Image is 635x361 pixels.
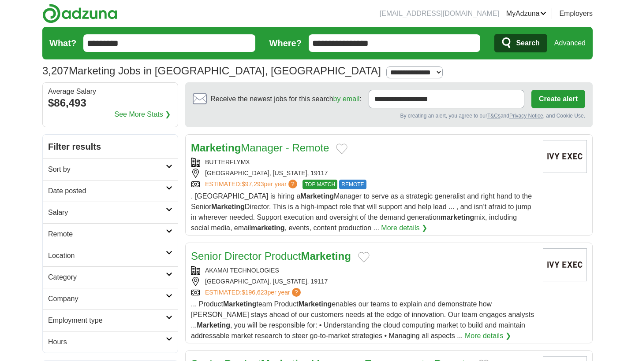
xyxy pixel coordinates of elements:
a: Employment type [43,309,178,331]
a: See More Stats ❯ [115,109,171,120]
div: [GEOGRAPHIC_DATA], [US_STATE], 19117 [191,277,536,286]
h2: Date posted [48,186,166,196]
strong: marketing [441,214,474,221]
strong: Marketing [301,250,351,262]
span: $97,293 [242,180,264,188]
span: 3,207 [42,63,69,79]
strong: Marketing [300,192,334,200]
label: Where? [269,37,302,50]
strong: Marketing [191,142,241,154]
a: by email [333,95,360,103]
a: Hours [43,331,178,353]
h2: Sort by [48,164,166,175]
h1: Marketing Jobs in [GEOGRAPHIC_DATA], [GEOGRAPHIC_DATA] [42,65,381,77]
button: Search [494,34,547,52]
a: More details ❯ [465,331,511,341]
div: Average Salary [48,88,172,95]
a: T&Cs [487,113,501,119]
a: Remote [43,223,178,245]
a: ESTIMATED:$196,623per year? [205,288,303,297]
img: Company logo [543,140,587,173]
span: Search [516,34,539,52]
strong: Marketing [223,300,257,308]
div: By creating an alert, you agree to our and , and Cookie Use. [193,112,585,120]
strong: Marketing [299,300,332,308]
a: More details ❯ [381,223,427,233]
span: Receive the newest jobs for this search : [210,94,361,104]
a: Location [43,245,178,266]
button: Add to favorite jobs [358,252,370,262]
a: Sort by [43,158,178,180]
li: [EMAIL_ADDRESS][DOMAIN_NAME] [380,8,499,19]
div: $86,493 [48,95,172,111]
a: Advanced [554,34,586,52]
img: Adzuna logo [42,4,117,23]
span: ? [292,288,301,297]
button: Create alert [531,90,585,108]
button: Add to favorite jobs [336,144,347,154]
a: Category [43,266,178,288]
a: MarketingManager - Remote [191,142,329,154]
strong: Marketing [197,321,230,329]
span: ? [288,180,297,188]
h2: Salary [48,207,166,218]
h2: Company [48,294,166,304]
span: REMOTE [339,180,366,189]
div: BUTTERFLYMX [191,158,536,167]
img: Company logo [543,248,587,281]
strong: marketing [251,224,284,232]
strong: Marketing [211,203,245,210]
div: [GEOGRAPHIC_DATA], [US_STATE], 19117 [191,169,536,178]
a: Privacy Notice [509,113,543,119]
a: Employers [559,8,593,19]
h2: Hours [48,337,166,347]
a: Senior Director ProductMarketing [191,250,351,262]
span: $196,623 [242,289,267,296]
h2: Category [48,272,166,283]
label: What? [49,37,76,50]
a: Salary [43,202,178,223]
a: Date posted [43,180,178,202]
span: ... Product team Product enables our teams to explain and demonstrate how [PERSON_NAME] stays ahe... [191,300,534,339]
h2: Location [48,250,166,261]
span: TOP MATCH [303,180,337,189]
h2: Employment type [48,315,166,326]
span: . [GEOGRAPHIC_DATA] is hiring a Manager to serve as a strategic generalist and right hand to the ... [191,192,532,232]
h2: Remote [48,229,166,239]
a: ESTIMATED:$97,293per year? [205,180,299,189]
h2: Filter results [43,135,178,158]
div: AKAMAI TECHNOLOGIES [191,266,536,275]
a: Company [43,288,178,309]
a: MyAdzuna [506,8,547,19]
